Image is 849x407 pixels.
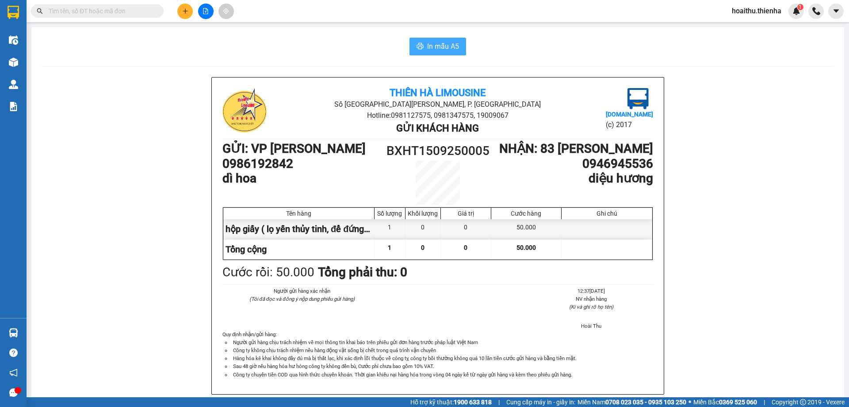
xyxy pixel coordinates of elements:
[498,397,500,407] span: |
[318,265,407,279] b: Tổng phải thu: 0
[226,244,267,255] span: Tổng cộng
[792,7,800,15] img: icon-new-feature
[223,219,375,239] div: hộp giấy ( lọ yến thủy tinh, để đứng cẩn thận)
[396,123,479,134] b: Gửi khách hàng
[605,399,686,406] strong: 0708 023 035 - 0935 103 250
[530,322,653,330] li: Hoài Thu
[569,304,613,310] i: (Kí và ghi rõ họ tên)
[231,362,653,370] li: Sau 48 giờ nếu hàng hóa hư hỏng công ty không đền bù, Cước phí chưa bao gồm 10% VAT.
[9,80,18,89] img: warehouse-icon
[606,111,653,118] b: [DOMAIN_NAME]
[226,210,372,217] div: Tên hàng
[800,399,806,405] span: copyright
[725,5,788,16] span: hoaithu.thienha
[799,4,802,10] span: 1
[240,287,363,295] li: Người gửi hàng xác nhận
[182,8,188,14] span: plus
[530,287,653,295] li: 12:37[DATE]
[9,35,18,45] img: warehouse-icon
[409,38,466,55] button: printerIn mẫu A5
[764,397,765,407] span: |
[499,141,653,156] b: NHẬN : 83 [PERSON_NAME]
[530,295,653,303] li: NV nhận hàng
[506,397,575,407] span: Cung cấp máy in - giấy in:
[493,210,559,217] div: Cước hàng
[443,210,489,217] div: Giá trị
[9,349,18,357] span: question-circle
[198,4,214,19] button: file-add
[223,8,229,14] span: aim
[375,219,405,239] div: 1
[464,244,467,251] span: 0
[390,87,486,98] b: Thiên Hà Limousine
[421,244,424,251] span: 0
[828,4,844,19] button: caret-down
[693,397,757,407] span: Miền Bắc
[222,263,314,282] div: Cước rồi : 50.000
[491,219,562,239] div: 50.000
[231,354,653,362] li: Hàng hóa kê khai không đầy đủ mà bị thất lạc, khi xác định lỗi thuộc về công ty, công ty bồi thườ...
[9,368,18,377] span: notification
[218,4,234,19] button: aim
[417,43,424,51] span: printer
[812,7,820,15] img: phone-icon
[832,7,840,15] span: caret-down
[49,6,153,16] input: Tìm tên, số ĐT hoặc mã đơn
[564,210,650,217] div: Ghi chú
[688,400,691,404] span: ⚪️
[231,346,653,354] li: Công ty không chịu trách nhiệm nếu hàng động vật sống bị chết trong quá trình vận chuyển
[177,4,193,19] button: plus
[222,156,384,171] h1: 0986192842
[627,88,649,109] img: logo.jpg
[8,6,19,19] img: logo-vxr
[441,219,491,239] div: 0
[410,397,492,407] span: Hỗ trợ kỹ thuật:
[231,371,653,379] li: Công ty chuyển tiền COD qua hình thức chuyển khoản. Thời gian khiếu nại hàng hóa trong vòng 04 ng...
[606,119,653,130] li: (c) 2017
[516,244,536,251] span: 50.000
[377,210,403,217] div: Số lượng
[719,399,757,406] strong: 0369 525 060
[231,338,653,346] li: Người gửi hàng chịu trách nhiệm về mọi thông tin khai báo trên phiếu gửi đơn hàng trước pháp luật...
[405,219,441,239] div: 0
[492,156,653,171] h1: 0946945536
[384,141,492,161] h1: BXHT1509250005
[222,171,384,186] h1: dì hoa
[454,399,492,406] strong: 1900 633 818
[222,330,653,378] div: Quy định nhận/gửi hàng :
[203,8,209,14] span: file-add
[492,171,653,186] h1: diệu hương
[249,296,355,302] i: (Tôi đã đọc và đồng ý nộp dung phiếu gửi hàng)
[388,244,391,251] span: 1
[797,4,803,10] sup: 1
[9,102,18,111] img: solution-icon
[9,388,18,397] span: message
[222,141,366,156] b: GỬI : VP [PERSON_NAME]
[294,99,581,110] li: Số [GEOGRAPHIC_DATA][PERSON_NAME], P. [GEOGRAPHIC_DATA]
[222,88,267,132] img: logo.jpg
[9,328,18,337] img: warehouse-icon
[294,110,581,121] li: Hotline: 0981127575, 0981347575, 19009067
[408,210,438,217] div: Khối lượng
[9,58,18,67] img: warehouse-icon
[577,397,686,407] span: Miền Nam
[427,41,459,52] span: In mẫu A5
[37,8,43,14] span: search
